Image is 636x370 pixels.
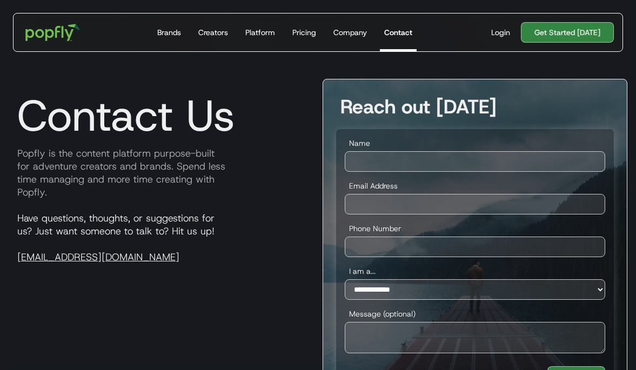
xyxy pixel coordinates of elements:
div: Platform [245,27,275,38]
a: Get Started [DATE] [521,22,614,43]
div: Contact [384,27,412,38]
div: Login [491,27,510,38]
div: Brands [157,27,181,38]
label: Email Address [345,180,606,191]
label: Phone Number [345,223,606,234]
label: Name [345,138,606,149]
p: Have questions, thoughts, or suggestions for us? Just want someone to talk to? Hit us up! [9,212,314,264]
a: [EMAIL_ADDRESS][DOMAIN_NAME] [17,251,179,264]
div: Pricing [292,27,316,38]
a: Company [329,14,371,51]
a: Contact [380,14,417,51]
strong: Reach out [DATE] [340,93,497,119]
a: Platform [241,14,279,51]
div: Company [333,27,367,38]
a: Creators [194,14,232,51]
a: Brands [153,14,185,51]
a: Login [487,27,514,38]
div: Creators [198,27,228,38]
label: Message (optional) [345,308,606,319]
h1: Contact Us [9,90,235,142]
p: Popfly is the content platform purpose-built for adventure creators and brands. Spend less time m... [9,147,314,199]
a: Pricing [288,14,320,51]
a: home [18,16,88,49]
label: I am a... [345,266,606,277]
